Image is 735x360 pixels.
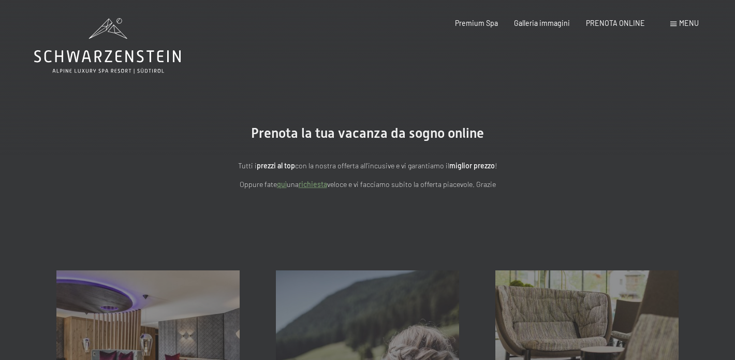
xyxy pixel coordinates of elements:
[257,161,295,170] strong: prezzi al top
[140,179,595,191] p: Oppure fate una veloce e vi facciamo subito la offerta piacevole. Grazie
[514,19,570,27] a: Galleria immagini
[586,19,645,27] a: PRENOTA ONLINE
[251,125,484,141] span: Prenota la tua vacanza da sogno online
[140,160,595,172] p: Tutti i con la nostra offerta all'incusive e vi garantiamo il !
[449,161,495,170] strong: miglior prezzo
[455,19,498,27] a: Premium Spa
[277,180,287,189] a: quì
[299,180,327,189] a: richiesta
[679,19,699,27] span: Menu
